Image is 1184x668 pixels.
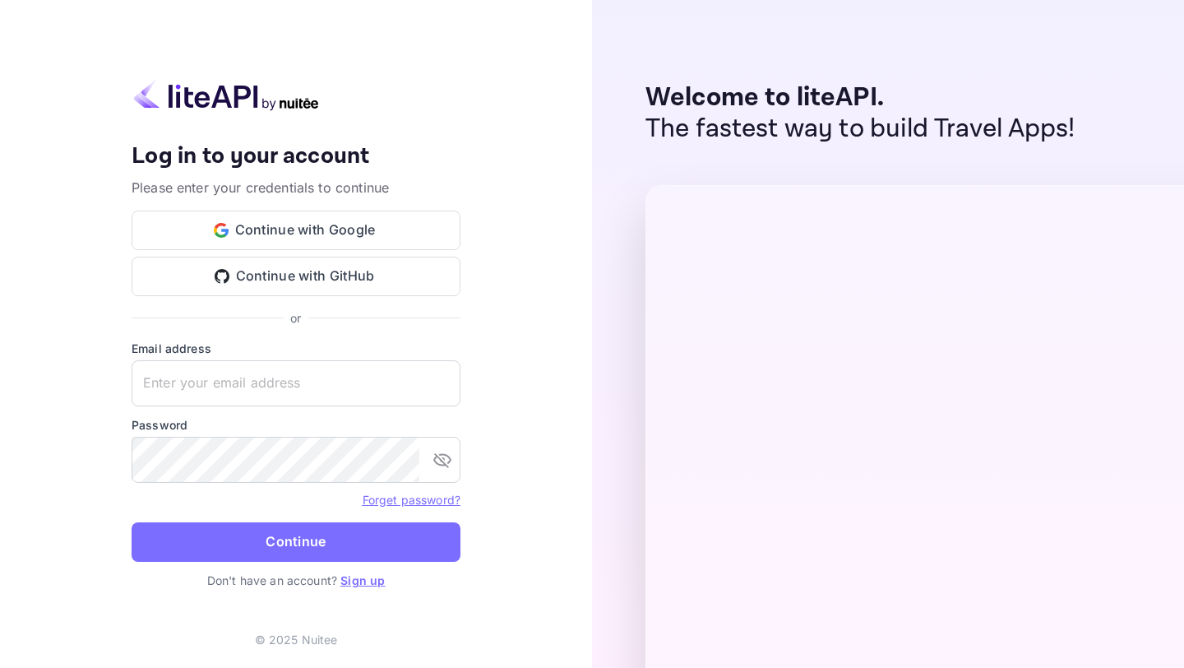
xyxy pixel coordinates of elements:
[132,257,460,296] button: Continue with GitHub
[340,573,385,587] a: Sign up
[132,178,460,197] p: Please enter your credentials to continue
[426,443,459,476] button: toggle password visibility
[363,493,460,507] a: Forget password?
[645,82,1075,114] p: Welcome to liteAPI.
[132,360,460,406] input: Enter your email address
[363,491,460,508] a: Forget password?
[255,631,338,648] p: © 2025 Nuitee
[132,340,460,357] label: Email address
[132,211,460,250] button: Continue with Google
[132,416,460,434] label: Password
[645,114,1075,145] p: The fastest way to build Travel Apps!
[132,522,460,562] button: Continue
[132,142,460,171] h4: Log in to your account
[290,309,301,327] p: or
[132,572,460,589] p: Don't have an account?
[132,79,321,111] img: liteapi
